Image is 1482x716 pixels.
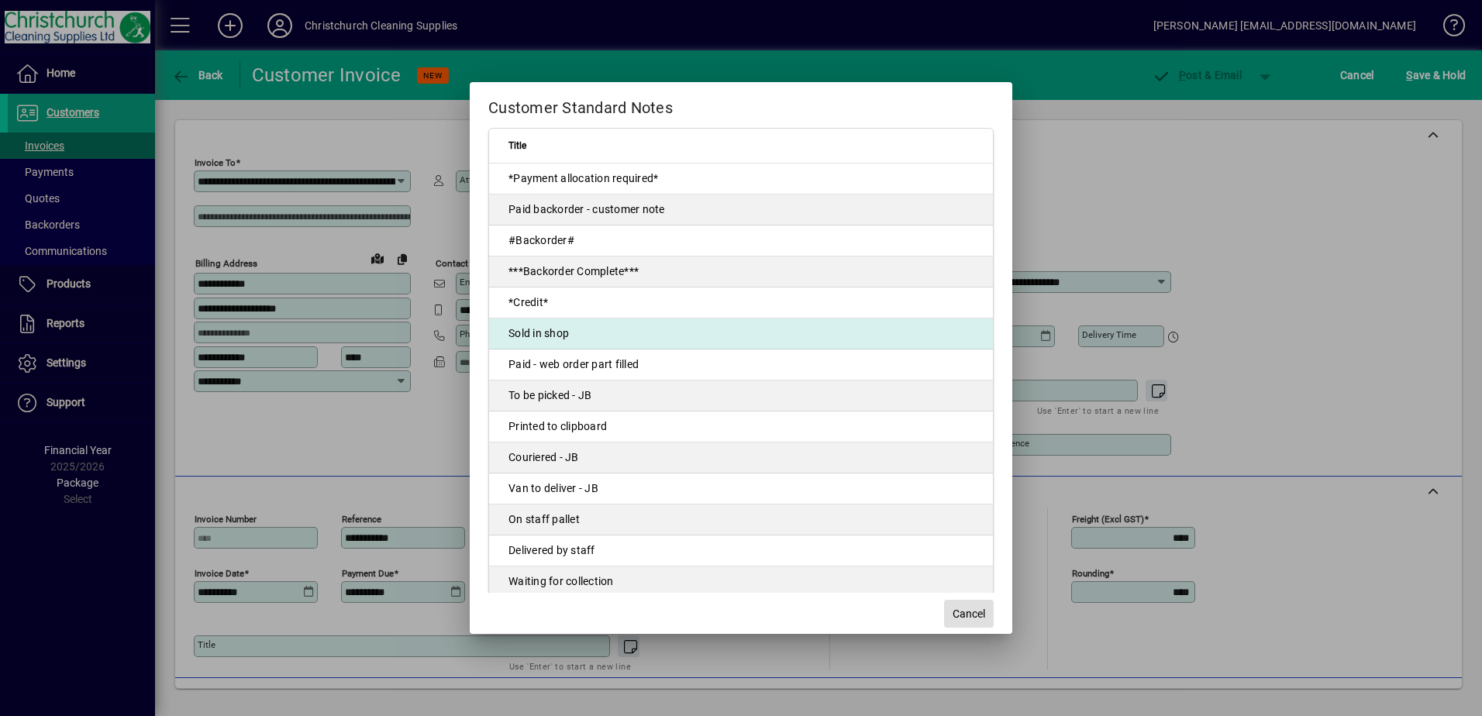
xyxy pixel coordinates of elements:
[489,225,993,256] td: #Backorder#
[489,473,993,504] td: Van to deliver - JB
[489,194,993,225] td: Paid backorder - customer note
[489,442,993,473] td: Couriered - JB
[489,566,993,597] td: Waiting for collection
[508,137,526,154] span: Title
[489,535,993,566] td: Delivered by staff
[489,411,993,442] td: Printed to clipboard
[489,380,993,411] td: To be picked - JB
[489,504,993,535] td: On staff pallet
[470,82,1012,127] h2: Customer Standard Notes
[489,318,993,349] td: Sold in shop
[489,349,993,380] td: Paid - web order part filled
[953,606,985,622] span: Cancel
[489,164,993,194] td: *Payment allocation required*
[944,600,994,628] button: Cancel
